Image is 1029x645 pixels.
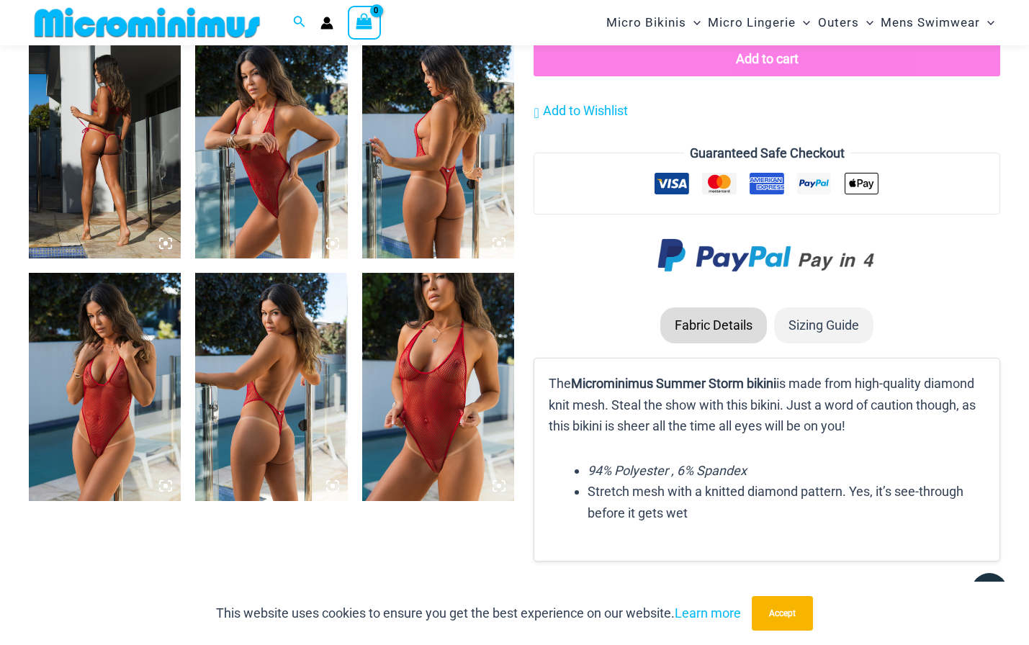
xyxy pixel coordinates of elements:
span: Menu Toggle [686,4,701,41]
nav: Site Navigation [601,2,1000,43]
span: Menu Toggle [796,4,810,41]
button: Accept [752,596,813,631]
a: OutersMenu ToggleMenu Toggle [814,4,877,41]
p: The is made from high-quality diamond knit mesh. Steal the show with this bikini. Just a word of ... [549,373,985,437]
img: Summer Storm Red 8019 One Piece [29,273,181,501]
img: Summer Storm Red 8019 One Piece [362,30,514,258]
li: Stretch mesh with a knitted diamond pattern. Yes, it’s see-through before it gets wet [588,481,985,523]
a: Mens SwimwearMenu ToggleMenu Toggle [877,4,998,41]
img: Summer Storm Red 8019 One Piece [362,273,514,501]
li: Fabric Details [660,307,767,343]
span: Mens Swimwear [881,4,980,41]
img: Summer Storm Red 8019 One Piece [195,273,347,501]
li: Sizing Guide [774,307,873,343]
span: Micro Bikinis [606,4,686,41]
span: Outers [818,4,859,41]
span: Micro Lingerie [708,4,796,41]
a: Add to Wishlist [534,100,627,122]
a: View Shopping Cart, empty [348,6,381,39]
p: This website uses cookies to ensure you get the best experience on our website. [216,603,741,624]
a: Micro BikinisMenu ToggleMenu Toggle [603,4,704,41]
a: Micro LingerieMenu ToggleMenu Toggle [704,4,814,41]
a: Account icon link [320,17,333,30]
b: Microminimus Summer Storm bikini [571,376,776,391]
span: Menu Toggle [980,4,994,41]
img: Summer Storm Red 8019 One Piece [195,30,347,258]
button: Add to cart [534,42,1000,76]
legend: Guaranteed Safe Checkout [684,143,850,164]
a: Learn more [675,605,741,621]
em: 94% Polyester , 6% Spandex [588,463,747,478]
span: Add to Wishlist [543,103,628,118]
span: Menu Toggle [859,4,873,41]
img: Summer Storm Red 332 Crop Top 456 Micro [29,30,181,258]
a: Search icon link [293,14,306,32]
img: MM SHOP LOGO FLAT [29,6,266,39]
